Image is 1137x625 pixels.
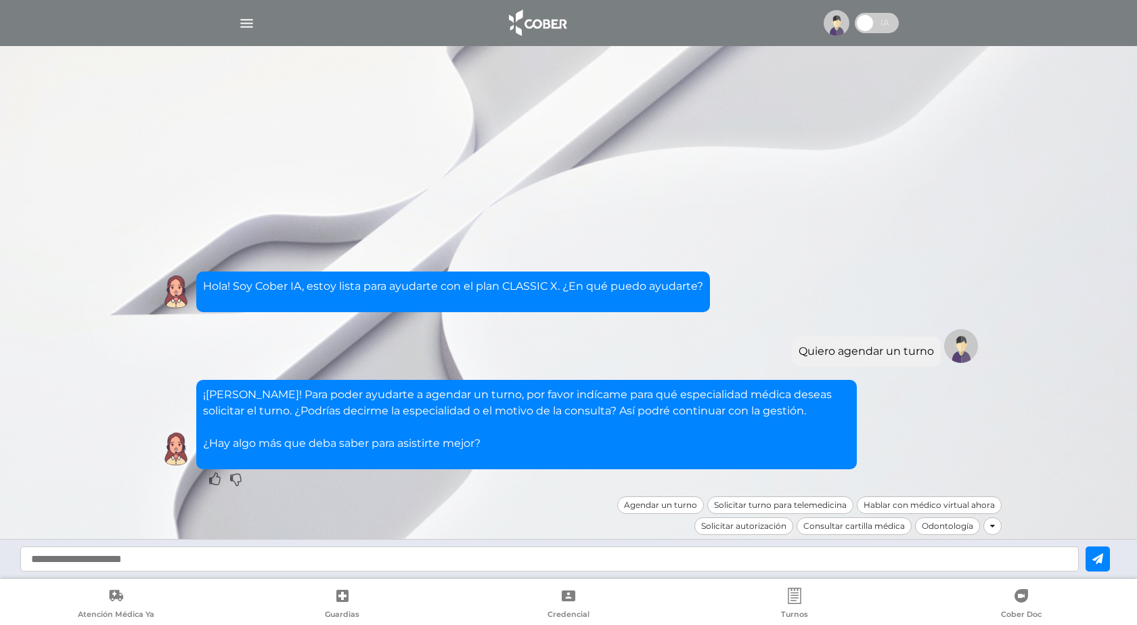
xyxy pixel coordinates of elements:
[325,609,359,622] span: Guardias
[781,609,808,622] span: Turnos
[824,10,849,36] img: profile-placeholder.svg
[797,517,912,535] div: Consultar cartilla médica
[944,329,978,363] img: Tu imagen
[548,609,589,622] span: Credencial
[857,496,1002,514] div: Hablar con médico virtual ahora
[617,496,704,514] div: Agendar un turno
[203,387,850,452] p: ¡[PERSON_NAME]! Para poder ayudarte a agendar un turno, por favor indícame para qué especialidad ...
[682,588,908,622] a: Turnos
[159,432,193,466] img: Cober IA
[203,278,703,295] p: Hola! Soy Cober IA, estoy lista para ayudarte con el plan CLASSIC X. ¿En qué puedo ayudarte?
[915,517,980,535] div: Odontología
[229,588,455,622] a: Guardias
[159,275,193,309] img: Cober IA
[3,588,229,622] a: Atención Médica Ya
[501,7,573,39] img: logo_cober_home-white.png
[1001,609,1042,622] span: Cober Doc
[455,588,682,622] a: Credencial
[78,609,154,622] span: Atención Médica Ya
[694,517,793,535] div: Solicitar autorización
[799,343,934,360] div: Quiero agendar un turno
[908,588,1134,622] a: Cober Doc
[238,15,255,32] img: Cober_menu-lines-white.svg
[707,496,853,514] div: Solicitar turno para telemedicina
